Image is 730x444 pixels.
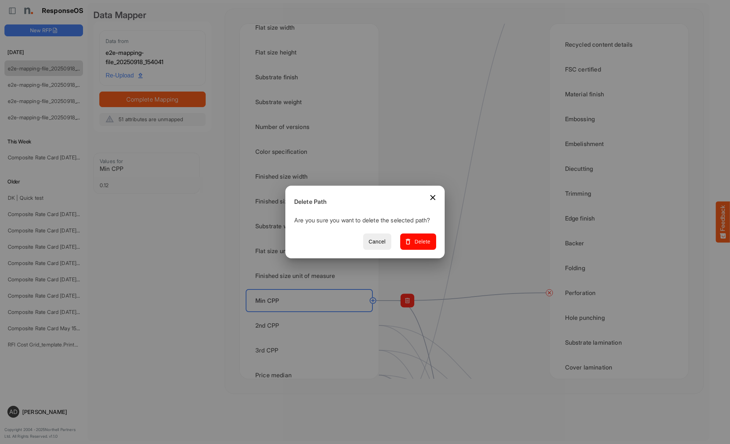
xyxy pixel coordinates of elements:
span: Delete [406,237,431,246]
span: Cancel [369,237,386,246]
h6: Delete Path [294,197,430,207]
button: Cancel [363,233,391,250]
p: Are you sure you want to delete the selected path? [294,216,430,228]
button: Close dialog [424,189,442,206]
button: Delete [400,233,436,250]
